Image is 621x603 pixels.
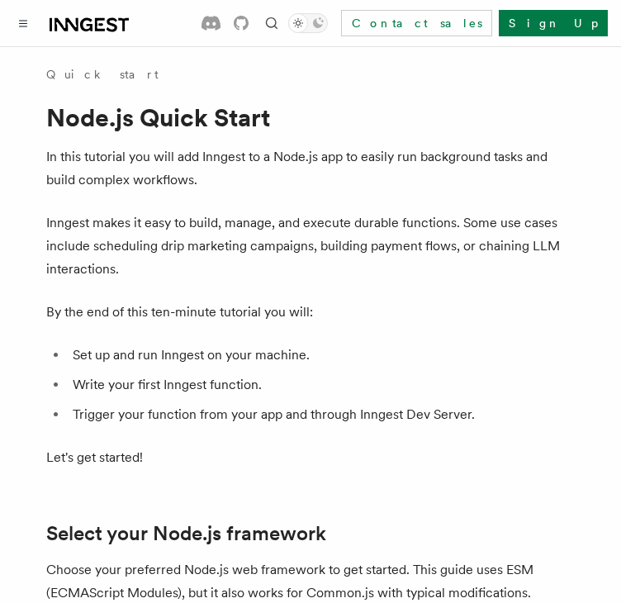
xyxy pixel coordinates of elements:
button: Find something... [262,13,282,33]
p: Let's get started! [46,446,575,469]
li: Trigger your function from your app and through Inngest Dev Server. [68,403,575,426]
button: Toggle navigation [13,13,33,33]
a: Contact sales [341,10,492,36]
h1: Node.js Quick Start [46,102,575,132]
a: Sign Up [499,10,608,36]
p: Inngest makes it easy to build, manage, and execute durable functions. Some use cases include sch... [46,211,575,281]
li: Write your first Inngest function. [68,373,575,396]
a: Select your Node.js framework [46,522,326,545]
a: Quick start [46,66,159,83]
li: Set up and run Inngest on your machine. [68,344,575,367]
p: By the end of this ten-minute tutorial you will: [46,301,575,324]
button: Toggle dark mode [288,13,328,33]
p: In this tutorial you will add Inngest to a Node.js app to easily run background tasks and build c... [46,145,575,192]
